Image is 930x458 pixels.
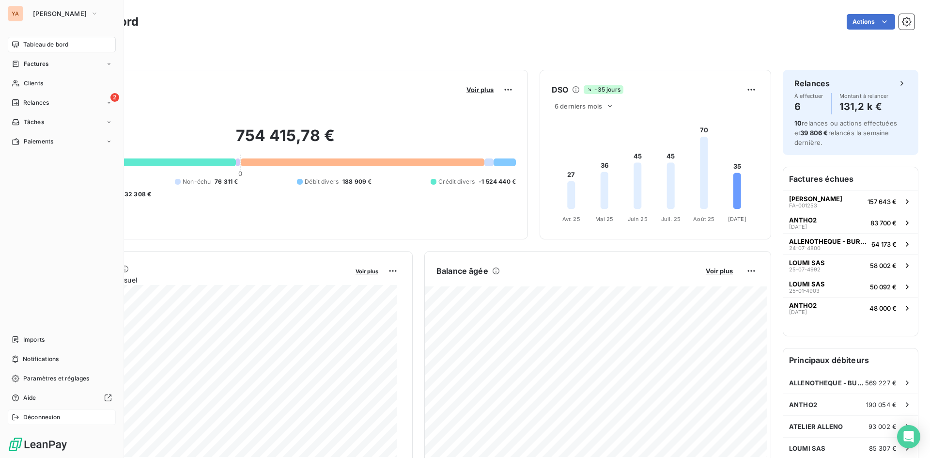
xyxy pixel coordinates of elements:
[783,167,918,190] h6: Factures échues
[23,413,61,422] span: Déconnexion
[555,102,602,110] span: 6 derniers mois
[789,379,865,387] span: ALLENOTHEQUE - BURGER PERE & FILS
[783,212,918,233] button: ANTHO2[DATE]83 700 €
[789,288,820,294] span: 25-01-4903
[436,265,488,277] h6: Balance âgée
[794,78,830,89] h6: Relances
[783,233,918,254] button: ALLENOTHEQUE - BURGER PERE & FILS24-07-480064 173 €
[789,195,842,203] span: [PERSON_NAME]
[870,219,897,227] span: 83 700 €
[479,177,516,186] span: -1 524 440 €
[356,268,378,275] span: Voir plus
[23,335,45,344] span: Imports
[552,84,568,95] h6: DSO
[23,40,68,49] span: Tableau de bord
[789,444,825,452] span: LOUMI SAS
[789,216,817,224] span: ANTHO2
[584,85,623,94] span: -35 jours
[789,309,807,315] span: [DATE]
[342,177,372,186] span: 188 909 €
[794,93,823,99] span: À effectuer
[870,283,897,291] span: 50 092 €
[868,423,897,430] span: 93 002 €
[661,216,681,222] tspan: Juil. 25
[183,177,211,186] span: Non-échu
[23,374,89,383] span: Paramètres et réglages
[866,401,897,409] span: 190 054 €
[464,85,496,94] button: Voir plus
[839,99,889,114] h4: 131,2 k €
[897,425,920,448] div: Open Intercom Messenger
[789,423,843,430] span: ATELIER ALLENO
[24,118,44,126] span: Tâches
[783,348,918,372] h6: Principaux débiteurs
[789,237,868,245] span: ALLENOTHEQUE - BURGER PERE & FILS
[8,390,116,406] a: Aide
[438,177,475,186] span: Crédit divers
[847,14,895,30] button: Actions
[24,79,43,88] span: Clients
[23,394,36,402] span: Aide
[868,198,897,205] span: 157 643 €
[693,216,714,222] tspan: Août 25
[466,86,494,94] span: Voir plus
[238,170,242,177] span: 0
[24,60,48,68] span: Factures
[23,98,49,107] span: Relances
[789,301,817,309] span: ANTHO2
[628,216,648,222] tspan: Juin 25
[562,216,580,222] tspan: Avr. 25
[55,126,516,155] h2: 754 415,78 €
[800,129,828,137] span: 39 806 €
[789,401,817,409] span: ANTHO2
[215,177,238,186] span: 76 311 €
[870,262,897,269] span: 58 002 €
[783,254,918,276] button: LOUMI SAS25-07-499258 002 €
[869,444,897,452] span: 85 307 €
[789,224,807,230] span: [DATE]
[8,437,68,452] img: Logo LeanPay
[24,137,53,146] span: Paiements
[55,275,349,285] span: Chiffre d'affaires mensuel
[728,216,746,222] tspan: [DATE]
[33,10,87,17] span: [PERSON_NAME]
[871,240,897,248] span: 64 173 €
[783,276,918,297] button: LOUMI SAS25-01-490350 092 €
[703,267,736,275] button: Voir plus
[839,93,889,99] span: Montant à relancer
[595,216,613,222] tspan: Mai 25
[122,190,151,199] span: -32 308 €
[869,304,897,312] span: 48 000 €
[789,245,821,251] span: 24-07-4800
[789,280,825,288] span: LOUMI SAS
[794,99,823,114] h4: 6
[789,203,817,208] span: FA-001253
[23,355,59,363] span: Notifications
[110,93,119,102] span: 2
[789,259,825,267] span: LOUMI SAS
[8,6,23,21] div: YA
[783,297,918,318] button: ANTHO2[DATE]48 000 €
[783,190,918,212] button: [PERSON_NAME]FA-001253157 643 €
[865,379,897,387] span: 569 227 €
[794,119,897,146] span: relances ou actions effectuées et relancés la semaine dernière.
[353,267,381,275] button: Voir plus
[789,267,821,272] span: 25-07-4992
[706,267,733,275] span: Voir plus
[305,177,339,186] span: Débit divers
[794,119,802,127] span: 10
